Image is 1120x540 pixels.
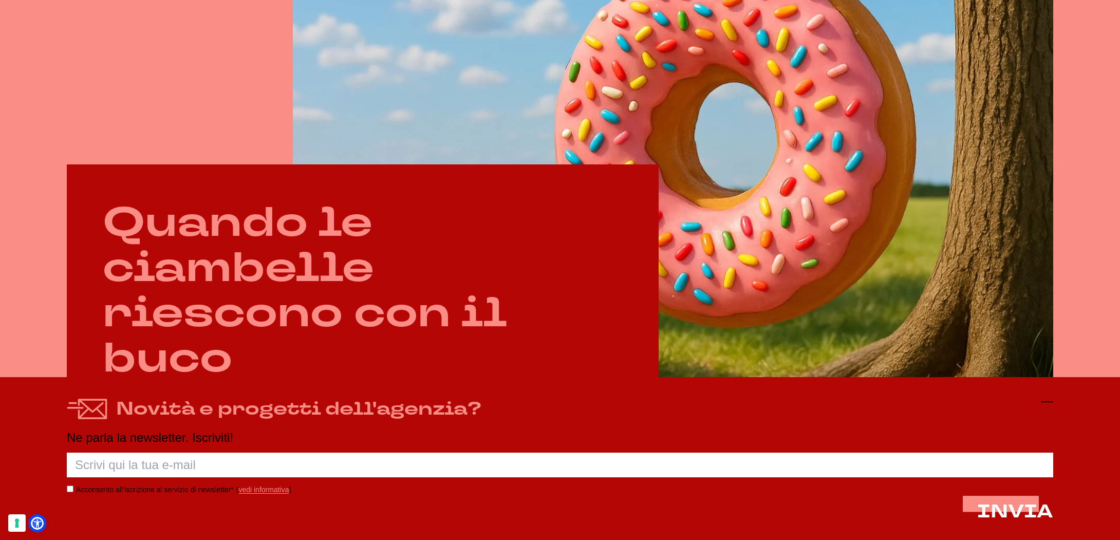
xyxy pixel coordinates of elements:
[8,514,26,532] button: Le tue preferenze relative al consenso per le tecnologie di tracciamento
[103,200,623,381] h2: Quando le ciambelle riescono con il buco
[977,499,1053,524] span: INVIA
[76,486,234,494] label: Acconsento all’iscrizione al servizio di newsletter*
[977,502,1053,522] button: INVIA
[31,517,44,530] a: Open Accessibility Menu
[236,486,291,494] span: ( )
[116,396,481,423] h4: Novità e progetti dell'agenzia?
[238,486,289,494] a: vedi informativa
[67,431,1053,444] p: Ne parla la newsletter. Iscriviti!
[67,453,1053,477] input: Scrivi qui la tua e-mail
